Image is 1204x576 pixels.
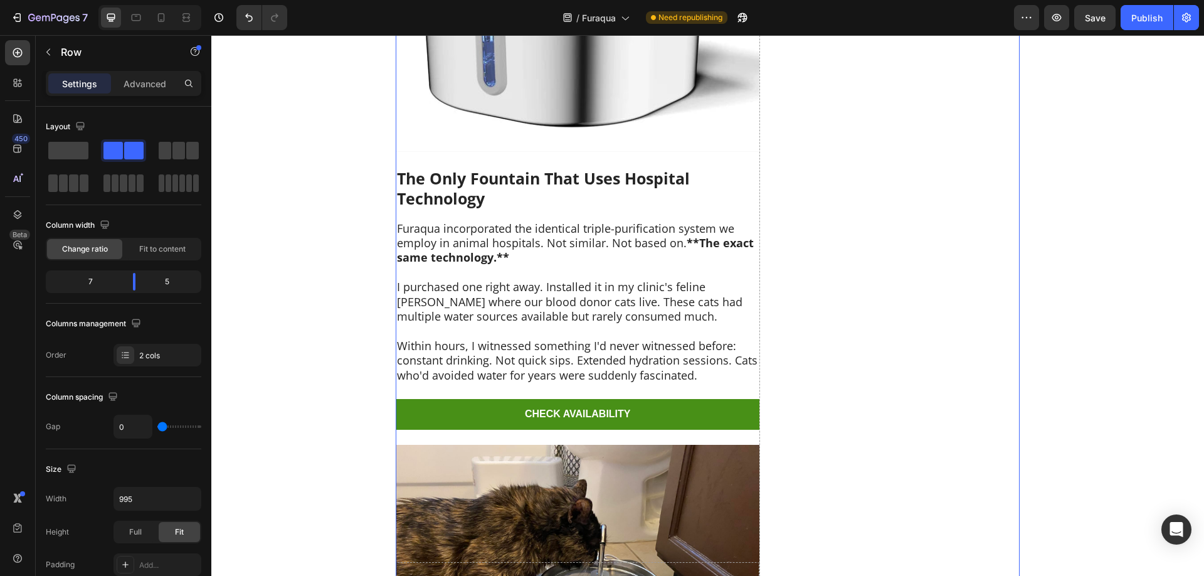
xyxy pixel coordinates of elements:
[175,526,184,538] span: Fit
[46,559,75,570] div: Padding
[114,415,152,438] input: Auto
[114,488,201,510] input: Auto
[211,35,1204,576] iframe: Design area
[139,350,198,361] div: 2 cols
[658,12,722,23] span: Need republishing
[314,373,420,386] div: Rich Text Editor. Editing area: main
[46,421,60,432] div: Gap
[139,560,198,571] div: Add...
[5,5,93,30] button: 7
[582,11,616,24] span: Furaqua
[9,230,30,240] div: Beta
[46,316,144,333] div: Columns management
[48,273,123,291] div: 7
[82,10,88,25] p: 7
[576,11,579,24] span: /
[62,77,97,90] p: Settings
[124,77,166,90] p: Advanced
[46,526,69,538] div: Height
[61,45,167,60] p: Row
[145,273,199,291] div: 5
[12,134,30,144] div: 450
[1161,515,1191,545] div: Open Intercom Messenger
[46,349,66,361] div: Order
[1074,5,1116,30] button: Save
[1085,13,1106,23] span: Save
[46,389,120,406] div: Column spacing
[46,217,112,234] div: Column width
[62,243,108,255] span: Change ratio
[46,461,79,478] div: Size
[1131,11,1163,24] div: Publish
[46,119,88,136] div: Layout
[46,493,66,504] div: Width
[314,373,420,386] p: CHECK AVAILABILITY
[129,526,142,538] span: Full
[139,243,186,255] span: Fit to content
[1121,5,1173,30] button: Publish
[236,5,287,30] div: Undo/Redo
